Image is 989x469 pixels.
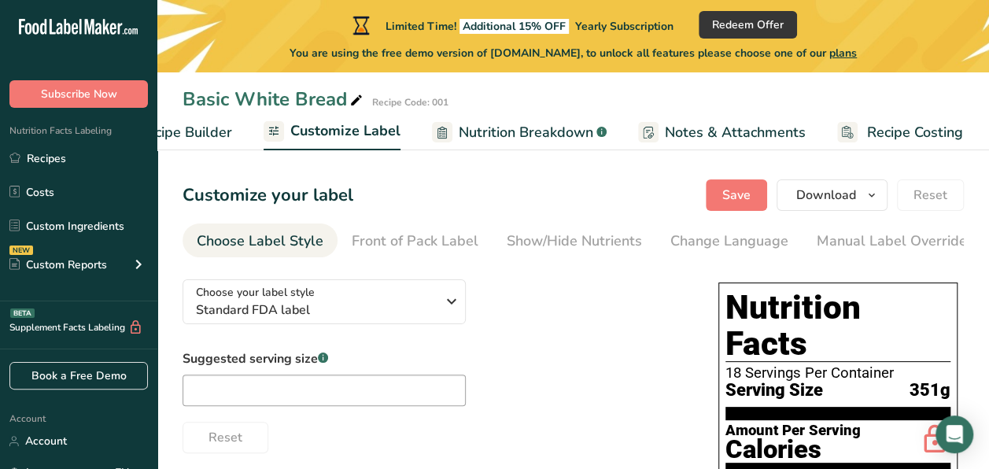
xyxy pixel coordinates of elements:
[867,122,963,143] span: Recipe Costing
[665,122,806,143] span: Notes & Attachments
[897,179,964,211] button: Reset
[725,381,823,401] span: Serving Size
[10,308,35,318] div: BETA
[722,186,751,205] span: Save
[196,284,315,301] span: Choose your label style
[41,86,117,102] span: Subscribe Now
[706,179,767,211] button: Save
[372,95,448,109] div: Recipe Code: 001
[183,349,466,368] label: Suggested serving size
[670,231,788,252] div: Change Language
[459,19,569,34] span: Additional 15% OFF
[575,19,673,34] span: Yearly Subscription
[183,279,466,324] button: Choose your label style Standard FDA label
[712,17,784,33] span: Redeem Offer
[290,120,400,142] span: Customize Label
[725,438,861,461] div: Calories
[9,362,148,390] a: Book a Free Demo
[459,122,593,143] span: Nutrition Breakdown
[699,11,797,39] button: Redeem Offer
[264,113,400,151] a: Customize Label
[638,115,806,150] a: Notes & Attachments
[352,231,478,252] div: Front of Pack Label
[9,257,107,273] div: Custom Reports
[725,423,861,438] div: Amount Per Serving
[725,290,950,362] h1: Nutrition Facts
[837,115,963,150] a: Recipe Costing
[725,365,950,381] div: 18 Servings Per Container
[507,231,642,252] div: Show/Hide Nutrients
[796,186,856,205] span: Download
[9,246,33,255] div: NEW
[432,115,607,150] a: Nutrition Breakdown
[910,381,950,401] span: 351g
[183,85,366,113] div: Basic White Bread
[817,231,967,252] div: Manual Label Override
[196,301,436,319] span: Standard FDA label
[108,115,232,150] a: Recipe Builder
[913,186,947,205] span: Reset
[183,183,353,209] h1: Customize your label
[9,80,148,108] button: Subscribe Now
[829,46,857,61] span: plans
[197,231,323,252] div: Choose Label Style
[935,415,973,453] div: Open Intercom Messenger
[777,179,888,211] button: Download
[209,428,242,447] span: Reset
[290,45,857,61] span: You are using the free demo version of [DOMAIN_NAME], to unlock all features please choose one of...
[138,122,232,143] span: Recipe Builder
[183,422,268,453] button: Reset
[349,16,673,35] div: Limited Time!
